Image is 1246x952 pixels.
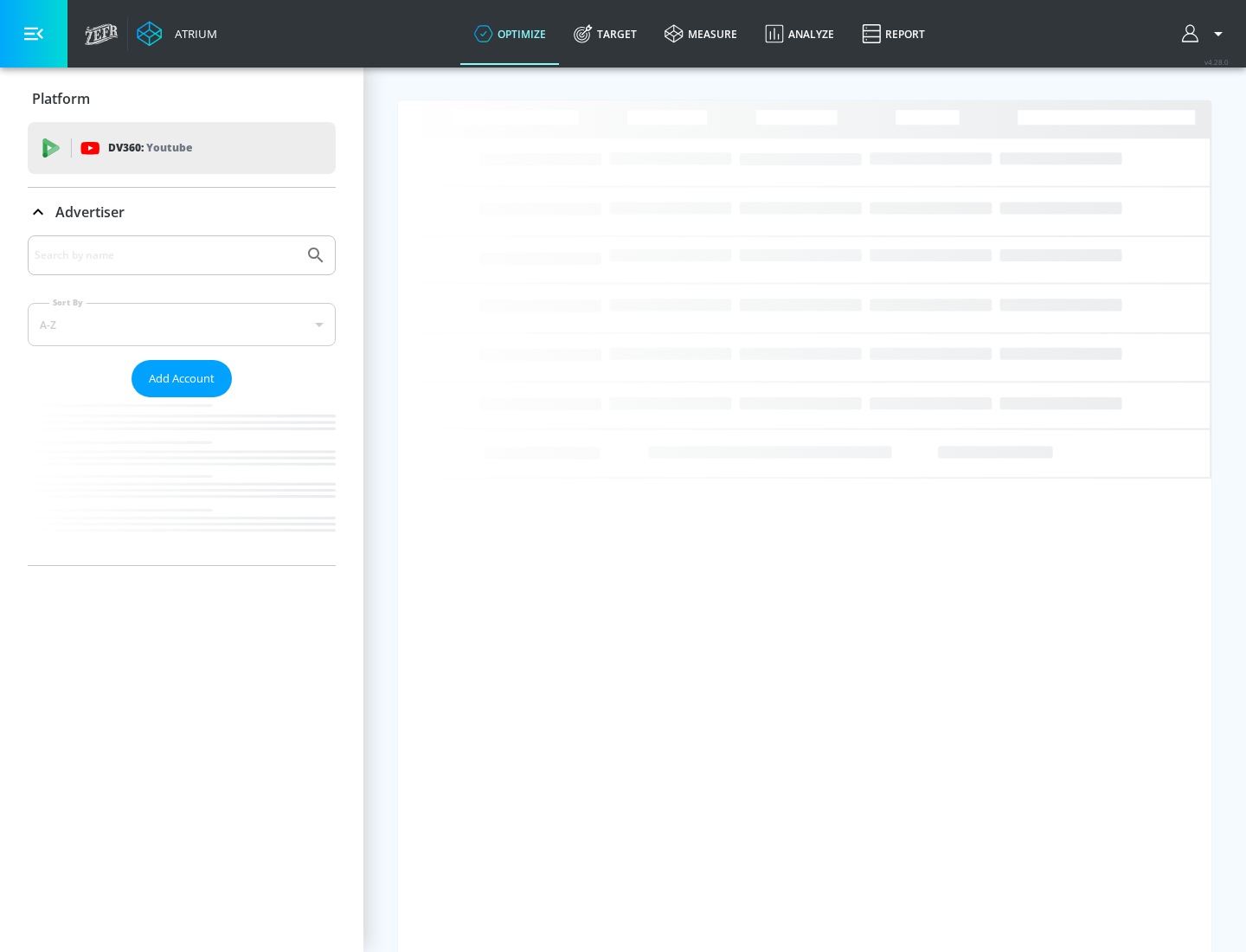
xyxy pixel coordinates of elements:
a: Target [560,3,651,65]
p: Advertiser [55,203,125,222]
a: Report [848,3,939,65]
a: optimize [460,3,560,65]
label: Sort By [49,297,87,308]
div: A-Z [28,303,336,346]
div: DV360: Youtube [28,122,336,174]
span: v 4.28.0 [1204,57,1229,67]
button: Add Account [132,360,232,397]
nav: list of Advertiser [28,397,336,565]
span: Add Account [149,369,215,389]
div: Platform [28,74,336,123]
p: Platform [32,89,90,108]
p: Youtube [146,138,192,157]
a: measure [651,3,751,65]
input: Search by name [35,244,297,267]
a: Analyze [751,3,848,65]
a: Atrium [137,21,217,47]
p: DV360: [108,138,192,158]
div: Advertiser [28,188,336,236]
div: Advertiser [28,235,336,565]
div: Atrium [168,26,217,42]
